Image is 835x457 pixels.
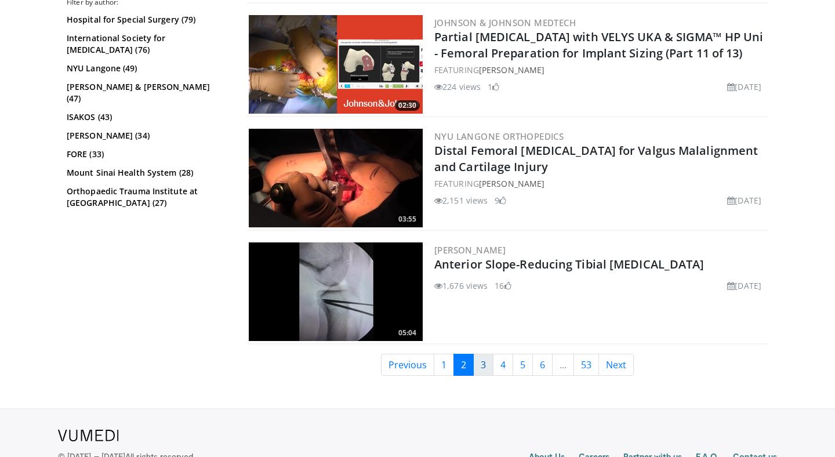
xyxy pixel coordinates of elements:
[67,130,226,142] a: [PERSON_NAME] (34)
[532,354,553,376] a: 6
[246,354,768,376] nav: Search results pages
[249,15,423,114] img: 27e23ca4-618a-4dda-a54e-349283c0b62a.png.300x170_q85_crop-smart_upscale.png
[67,81,226,104] a: [PERSON_NAME] & [PERSON_NAME] (47)
[434,64,766,76] div: FEATURING
[434,256,705,272] a: Anterior Slope-Reducing Tibial [MEDICAL_DATA]
[727,194,761,206] li: [DATE]
[434,81,481,93] li: 224 views
[434,244,506,256] a: [PERSON_NAME]
[434,194,488,206] li: 2,151 views
[67,148,226,160] a: FORE (33)
[493,354,513,376] a: 4
[249,242,423,341] img: d0b2a995-4eab-45cf-8d7a-b9e411617bd6.300x170_q85_crop-smart_upscale.jpg
[434,17,576,28] a: Johnson & Johnson MedTech
[727,280,761,292] li: [DATE]
[488,81,499,93] li: 1
[249,129,423,227] a: 03:55
[434,29,763,61] a: Partial [MEDICAL_DATA] with VELYS UKA & SIGMA™ HP Uni - Femoral Preparation for Implant Sizing (P...
[598,354,634,376] a: Next
[249,15,423,114] a: 02:30
[434,354,454,376] a: 1
[381,354,434,376] a: Previous
[495,280,511,292] li: 16
[434,130,564,142] a: NYU Langone Orthopedics
[249,129,423,227] img: 7b578c4e-4c62-4cd2-a1aa-d3cb80bfc4bd.300x170_q85_crop-smart_upscale.jpg
[513,354,533,376] a: 5
[67,167,226,179] a: Mount Sinai Health System (28)
[58,430,119,441] img: VuMedi Logo
[395,214,420,224] span: 03:55
[395,328,420,338] span: 05:04
[249,242,423,341] a: 05:04
[479,178,544,189] a: [PERSON_NAME]
[434,280,488,292] li: 1,676 views
[67,14,226,26] a: Hospital for Special Surgery (79)
[434,177,766,190] div: FEATURING
[573,354,599,376] a: 53
[434,143,758,175] a: Distal Femoral [MEDICAL_DATA] for Valgus Malalignment and Cartilage Injury
[67,186,226,209] a: Orthopaedic Trauma Institute at [GEOGRAPHIC_DATA] (27)
[479,64,544,75] a: [PERSON_NAME]
[727,81,761,93] li: [DATE]
[453,354,474,376] a: 2
[473,354,493,376] a: 3
[395,100,420,111] span: 02:30
[67,111,226,123] a: ISAKOS (43)
[67,63,226,74] a: NYU Langone (49)
[67,32,226,56] a: International Society for [MEDICAL_DATA] (76)
[495,194,506,206] li: 9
